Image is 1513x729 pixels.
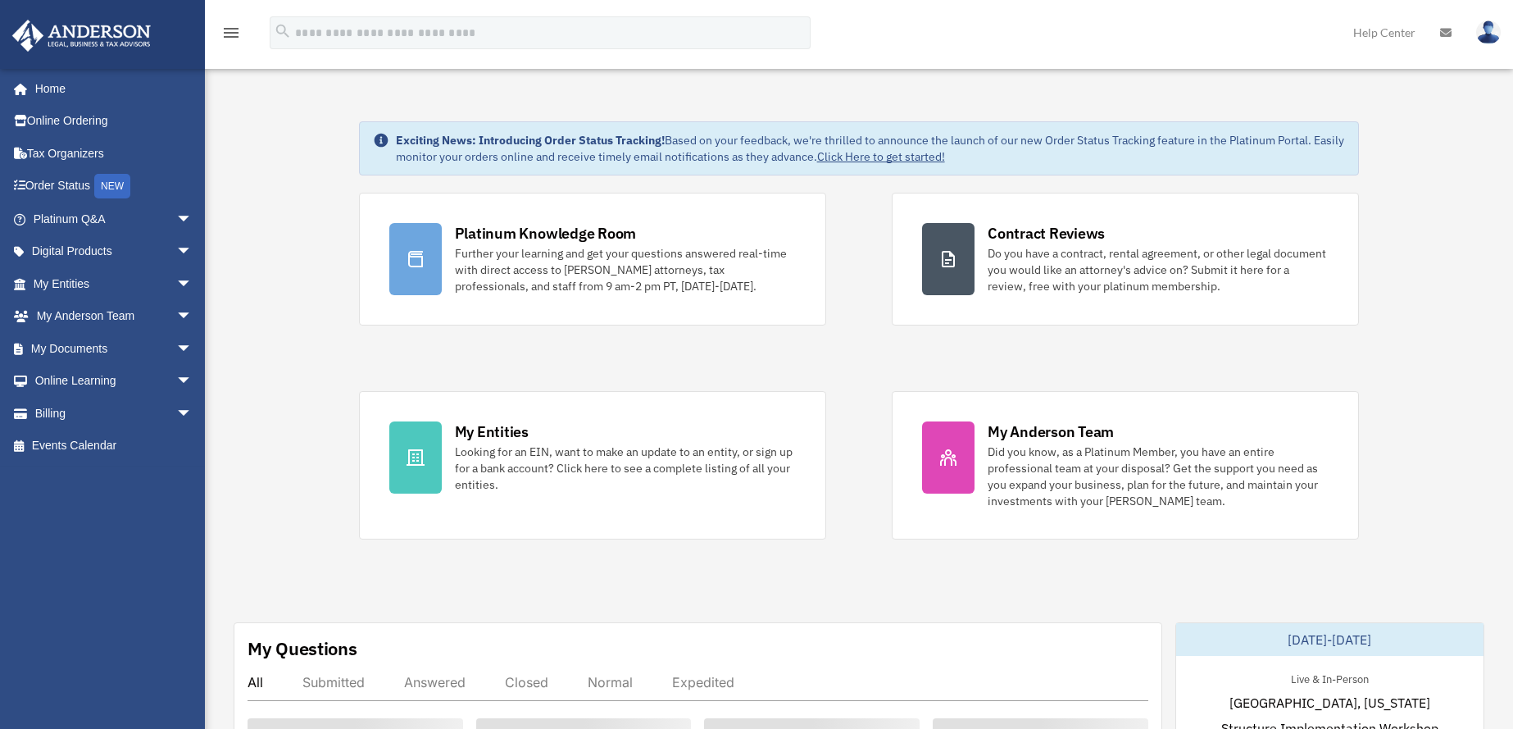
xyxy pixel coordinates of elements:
strong: Exciting News: Introducing Order Status Tracking! [396,133,665,148]
div: Closed [505,674,548,690]
a: Tax Organizers [11,137,217,170]
a: Click Here to get started! [817,149,945,164]
a: My Anderson Team Did you know, as a Platinum Member, you have an entire professional team at your... [892,391,1359,540]
div: Platinum Knowledge Room [455,223,637,244]
div: Expedited [672,674,734,690]
div: Live & In-Person [1278,669,1382,686]
div: My Entities [455,421,529,442]
a: Events Calendar [11,430,217,462]
div: Normal [588,674,633,690]
a: Contract Reviews Do you have a contract, rental agreement, or other legal document you would like... [892,193,1359,326]
a: My Anderson Teamarrow_drop_down [11,300,217,333]
div: Answered [404,674,466,690]
a: My Documentsarrow_drop_down [11,332,217,365]
a: Platinum Knowledge Room Further your learning and get your questions answered real-time with dire... [359,193,826,326]
div: Contract Reviews [988,223,1105,244]
img: Anderson Advisors Platinum Portal [7,20,156,52]
div: Do you have a contract, rental agreement, or other legal document you would like an attorney's ad... [988,245,1329,294]
a: Digital Productsarrow_drop_down [11,235,217,268]
a: Online Ordering [11,105,217,138]
div: Further your learning and get your questions answered real-time with direct access to [PERSON_NAM... [455,245,796,294]
img: User Pic [1476,21,1501,44]
div: NEW [94,174,130,198]
div: [DATE]-[DATE] [1176,623,1484,656]
span: arrow_drop_down [176,397,209,431]
a: Home [11,72,209,105]
span: arrow_drop_down [176,300,209,334]
a: Platinum Q&Aarrow_drop_down [11,203,217,235]
a: Online Learningarrow_drop_down [11,365,217,398]
a: Billingarrow_drop_down [11,397,217,430]
div: My Anderson Team [988,421,1114,442]
div: Submitted [302,674,365,690]
div: Looking for an EIN, want to make an update to an entity, or sign up for a bank account? Click her... [455,444,796,493]
i: menu [221,23,241,43]
span: arrow_drop_down [176,203,209,236]
a: My Entitiesarrow_drop_down [11,267,217,300]
i: search [274,22,292,40]
span: [GEOGRAPHIC_DATA], [US_STATE] [1229,693,1430,713]
span: arrow_drop_down [176,332,209,366]
div: My Questions [248,636,357,661]
a: My Entities Looking for an EIN, want to make an update to an entity, or sign up for a bank accoun... [359,391,826,540]
a: menu [221,29,241,43]
span: arrow_drop_down [176,365,209,399]
div: All [248,674,263,690]
div: Based on your feedback, we're thrilled to announce the launch of our new Order Status Tracking fe... [396,132,1346,165]
span: arrow_drop_down [176,267,209,301]
div: Did you know, as a Platinum Member, you have an entire professional team at your disposal? Get th... [988,444,1329,509]
a: Order StatusNEW [11,170,217,203]
span: arrow_drop_down [176,235,209,269]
